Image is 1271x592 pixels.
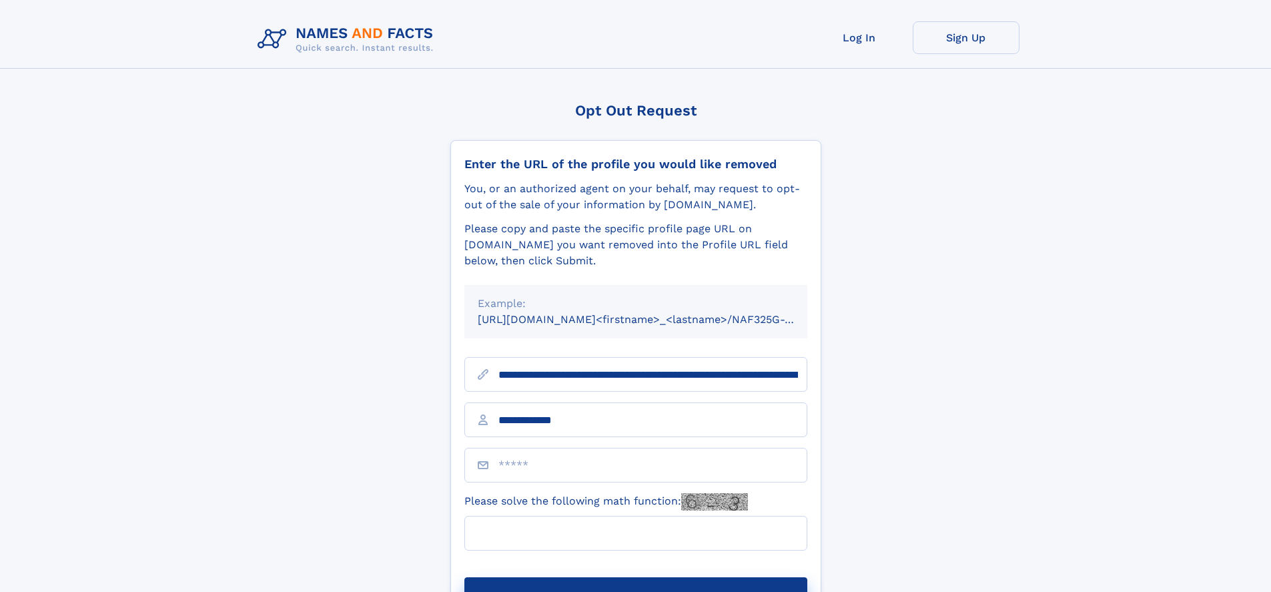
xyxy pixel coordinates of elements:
label: Please solve the following math function: [464,493,748,511]
small: [URL][DOMAIN_NAME]<firstname>_<lastname>/NAF325G-xxxxxxxx [478,313,833,326]
a: Log In [806,21,913,54]
div: You, or an authorized agent on your behalf, may request to opt-out of the sale of your informatio... [464,181,807,213]
a: Sign Up [913,21,1019,54]
div: Opt Out Request [450,102,821,119]
img: Logo Names and Facts [252,21,444,57]
div: Please copy and paste the specific profile page URL on [DOMAIN_NAME] you want removed into the Pr... [464,221,807,269]
div: Enter the URL of the profile you would like removed [464,157,807,172]
div: Example: [478,296,794,312]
